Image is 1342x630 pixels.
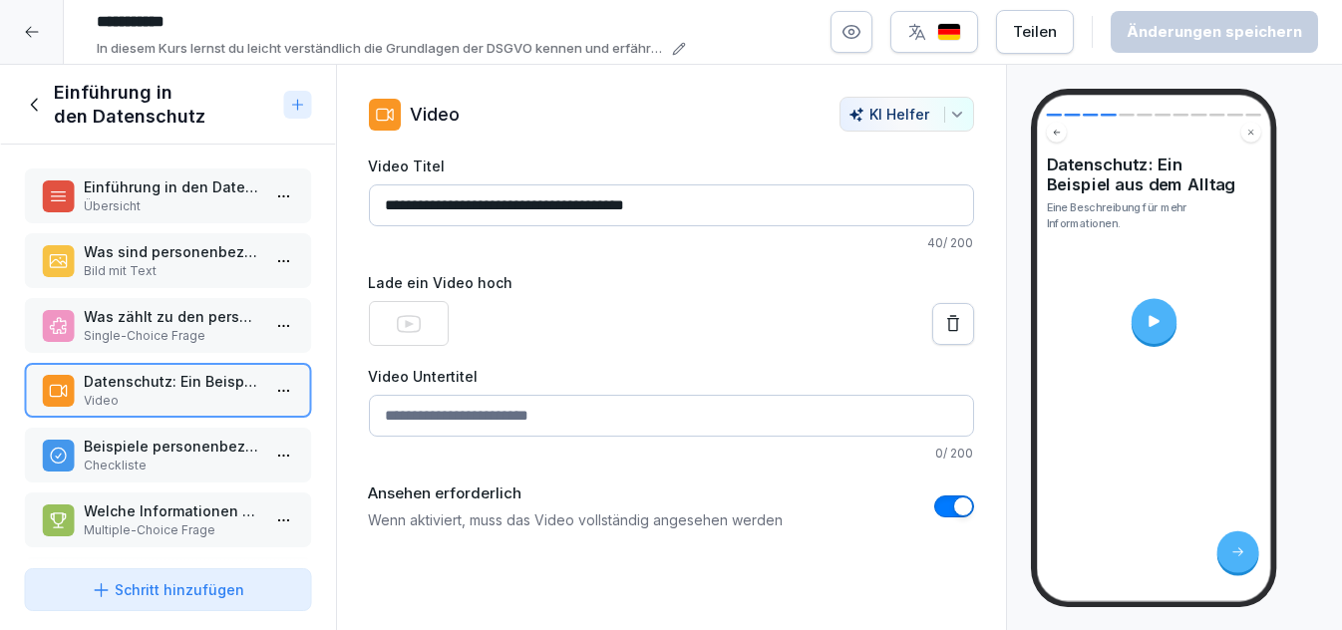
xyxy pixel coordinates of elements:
label: Video Titel [369,156,974,176]
p: Wenn aktiviert, muss das Video vollständig angesehen werden [369,509,784,530]
p: Checkliste [84,457,260,474]
button: Teilen [996,10,1074,54]
div: Welche Informationen sind personenbezogene Daten?Multiple-Choice Frage [24,492,312,547]
div: Schritt hinzufügen [91,579,244,600]
div: Beispiele personenbezogener Daten:Checkliste [24,428,312,482]
div: Was zählt zu den personenbezogenen Daten?Single-Choice Frage [24,298,312,353]
div: Änderungen speichern [1127,21,1302,43]
div: KI Helfer [848,106,965,123]
p: Einführung in den Datenschutz [84,176,260,197]
p: Multiple-Choice Frage [84,521,260,539]
div: Teilen [1013,21,1057,43]
button: Schritt hinzufügen [24,568,312,611]
p: Welche Informationen sind personenbezogene Daten? [84,500,260,521]
div: Datenschutz: Ein Beispiel aus dem AlltagVideo [24,363,312,418]
p: Was sind personenbezogene Daten? [84,241,260,262]
label: Video Untertitel [369,366,974,387]
p: Datenschutz: Ein Beispiel aus dem Alltag [84,371,260,392]
p: Beispiele personenbezogener Daten: [84,436,260,457]
p: 0 / 200 [369,445,974,463]
label: Lade ein Video hoch [369,272,974,293]
p: Video [84,392,260,410]
img: de.svg [937,23,961,42]
h1: Einführung in den Datenschutz [54,81,276,129]
p: In diesem Kurs lernst du leicht verständlich die Grundlagen der DSGVO kennen und erfährst, wie du... [97,39,666,59]
div: Einführung in den DatenschutzÜbersicht [24,168,312,223]
p: Eine Beschreibung für mehr Informationen. [1046,200,1260,231]
div: Was sind personenbezogene Daten?Bild mit Text [24,233,312,288]
p: Bild mit Text [84,262,260,280]
p: Video [411,101,461,128]
h4: Datenschutz: Ein Beispiel aus dem Alltag [1046,155,1260,195]
p: 40 / 200 [369,234,974,252]
p: Übersicht [84,197,260,215]
p: Was zählt zu den personenbezogenen Daten? [84,306,260,327]
p: Single-Choice Frage [84,327,260,345]
button: KI Helfer [839,97,974,132]
label: Ansehen erforderlich [369,482,784,505]
button: Änderungen speichern [1111,11,1318,53]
